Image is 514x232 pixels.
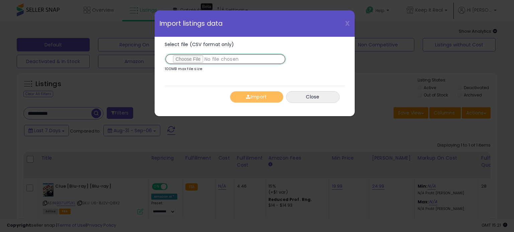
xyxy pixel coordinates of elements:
[345,19,350,28] span: X
[165,67,202,71] p: 100MB max file size
[286,91,340,103] button: Close
[230,91,283,103] button: Import
[160,20,223,27] span: Import listings data
[165,41,234,48] span: Select file (CSV format only)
